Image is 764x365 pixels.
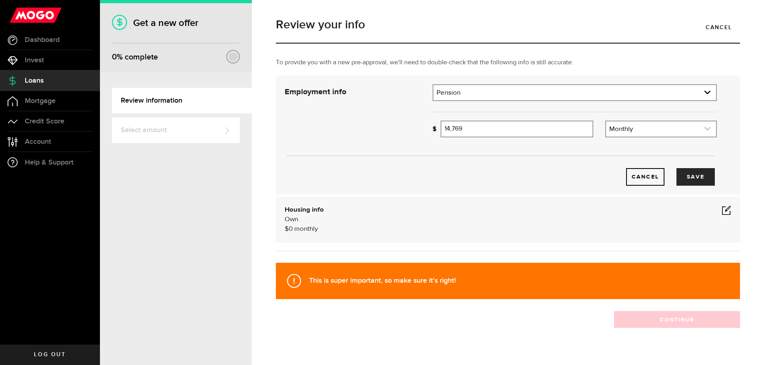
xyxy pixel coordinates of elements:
span: Help & Support [25,159,74,166]
p: To provide you with a new pre-approval, we'll need to double-check that the following info is sti... [276,58,740,67]
button: Save [676,168,715,186]
button: Cancel [626,168,664,186]
span: Own [285,216,298,223]
span: 0 [112,52,117,62]
span: Invest [25,57,44,64]
span: Mortgage [25,97,56,105]
h1: Get a new offer [112,17,240,29]
button: Open LiveChat chat widget [6,3,30,27]
a: expand select [606,121,716,137]
h1: Review your info [276,19,740,31]
b: Housing info [285,206,324,213]
button: Continue [614,311,740,328]
span: $ [285,226,289,232]
span: monthly [294,226,318,232]
a: Cancel [698,19,740,36]
strong: This is super important, so make sure it's right! [309,276,456,285]
strong: Employment info [285,88,346,96]
span: Account [25,138,51,145]
span: Credit Score [25,118,64,125]
a: expand select [433,85,716,100]
span: Log out [34,352,66,357]
span: Dashboard [25,36,60,44]
span: 0 [289,226,293,232]
span: Loans [25,77,44,84]
a: Review information [112,88,252,113]
div: % complete [112,50,158,64]
a: Select amount [112,117,240,143]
